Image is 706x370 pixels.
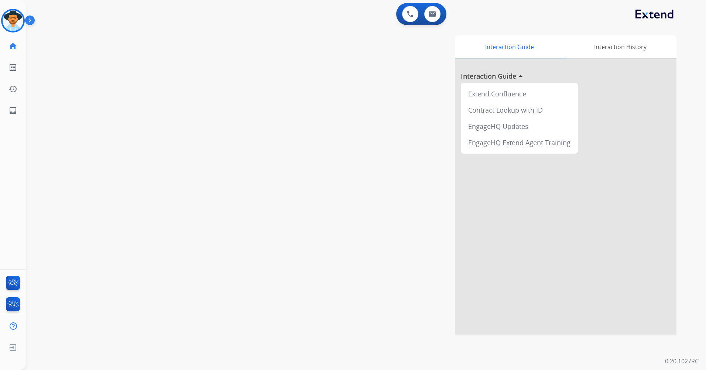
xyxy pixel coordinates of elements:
[464,118,575,134] div: EngageHQ Updates
[8,42,17,51] mat-icon: home
[464,86,575,102] div: Extend Confluence
[455,35,564,58] div: Interaction Guide
[3,10,23,31] img: avatar
[464,134,575,151] div: EngageHQ Extend Agent Training
[464,102,575,118] div: Contract Lookup with ID
[665,357,699,366] p: 0.20.1027RC
[8,85,17,93] mat-icon: history
[8,63,17,72] mat-icon: list_alt
[564,35,676,58] div: Interaction History
[8,106,17,115] mat-icon: inbox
